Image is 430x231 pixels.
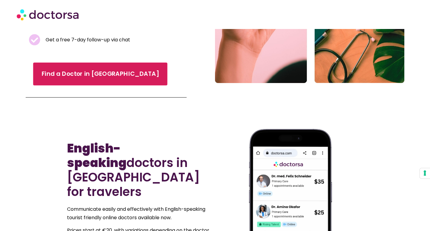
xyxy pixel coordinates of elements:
[420,168,430,178] button: Your consent preferences for tracking technologies
[67,205,212,222] p: Communicate easily and effectively with English-speaking tourist friendly online doctors availabl...
[67,140,127,171] b: English-speaking
[33,63,168,85] a: Find a Doctor in [GEOGRAPHIC_DATA]
[42,69,159,78] span: Find a Doctor in [GEOGRAPHIC_DATA]
[67,141,212,199] h2: doctors in [GEOGRAPHIC_DATA] for travelers
[44,36,130,44] span: Get a free 7-day follow-up via chat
